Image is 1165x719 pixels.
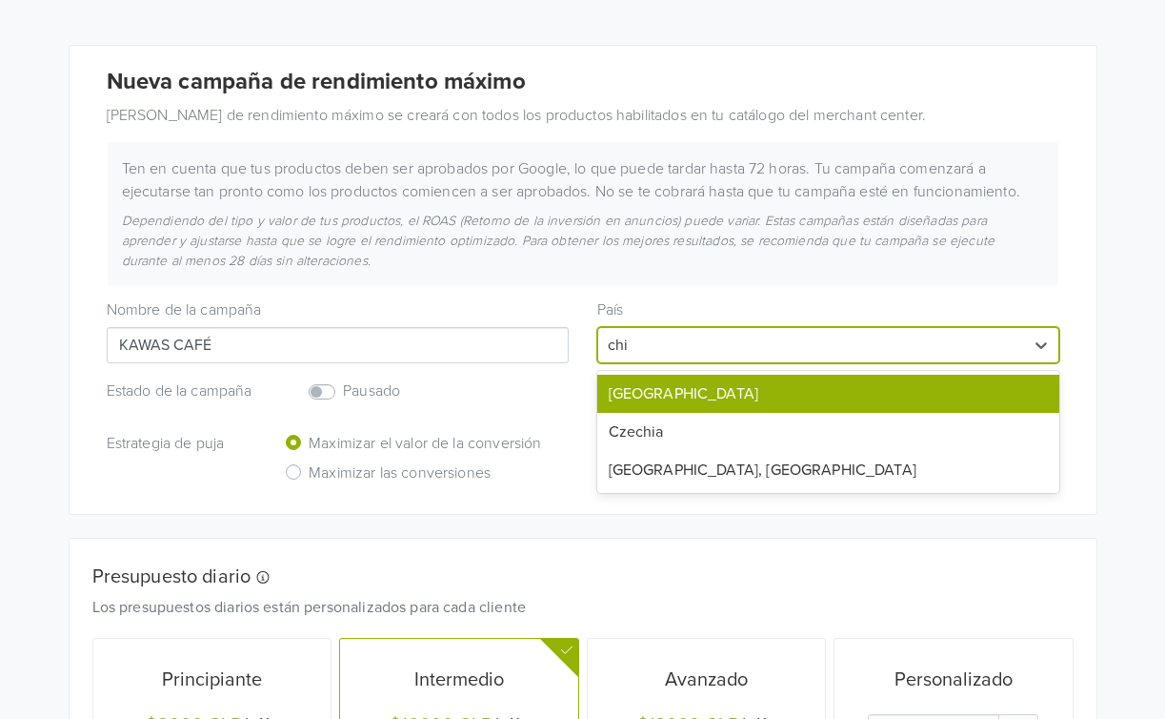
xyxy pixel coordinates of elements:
div: [PERSON_NAME] de rendimiento máximo se creará con todos los productos habilitados en tu catálogo ... [92,104,1074,127]
div: Ten en cuenta que tus productos deben ser aprobados por Google, lo que puede tardar hasta 72 hora... [108,157,1058,203]
div: Czechia [597,413,1059,451]
div: Los presupuestos diarios están personalizados para cada cliente [78,596,1059,619]
input: Campaign name [107,327,569,363]
h5: Principiante [106,668,319,691]
div: Dependiendo del tipo y valor de tus productos, el ROAS (Retorno de la inversión en anuncios) pued... [108,211,1058,271]
h6: Estado de la campaña [107,382,256,401]
h5: Personalizado [847,668,1060,691]
h6: Estrategia de puja [107,435,256,453]
div: [GEOGRAPHIC_DATA], [GEOGRAPHIC_DATA] [597,451,1059,489]
h5: Avanzado [600,668,813,691]
div: [GEOGRAPHIC_DATA] [597,375,1059,413]
h6: Pausado [343,382,507,401]
h4: Nueva campaña de rendimiento máximo [107,69,1059,96]
h6: Maximizar las conversiones [309,464,491,483]
h5: Presupuesto diario [92,565,1045,588]
h6: País [597,301,1059,319]
h6: Nombre de la campaña [107,301,569,319]
h5: Intermedio [352,668,566,691]
h6: Maximizar el valor de la conversión [309,435,541,453]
